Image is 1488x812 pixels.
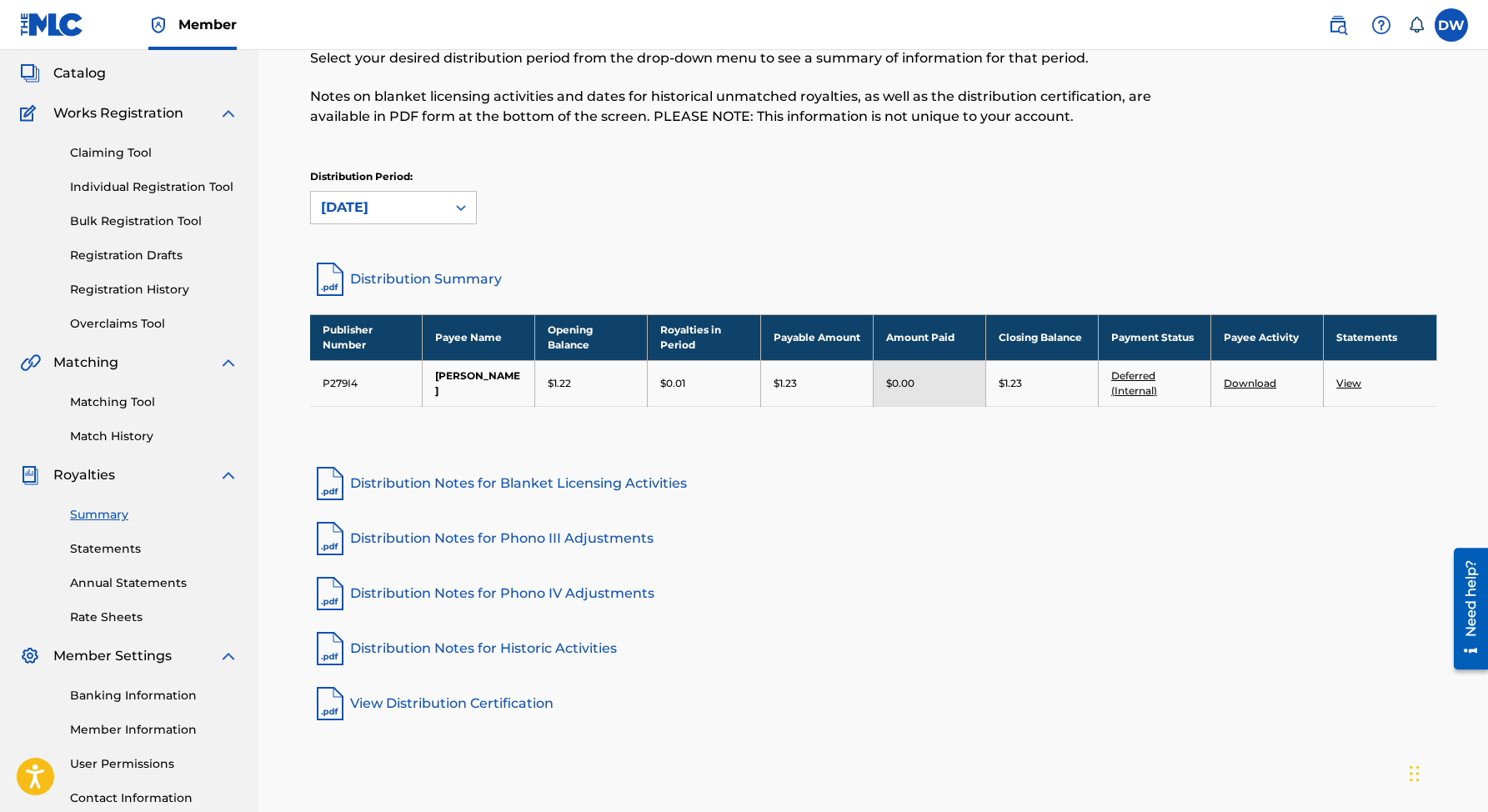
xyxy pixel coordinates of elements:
th: Opening Balance [535,314,648,360]
a: Registration History [70,281,238,298]
a: Statements [70,540,238,558]
td: P279I4 [310,360,423,406]
img: pdf [310,464,350,504]
span: Member [178,15,237,34]
img: Matching [20,353,41,373]
a: Banking Information [70,687,238,704]
a: Registration Drafts [70,247,238,264]
div: Drag [1410,749,1420,799]
a: Distribution Summary [310,259,1437,299]
span: Matching [53,353,118,373]
th: Payee Name [423,314,535,360]
a: View Distribution Certification [310,684,1437,724]
a: Distribution Notes for Historic Activities [310,629,1437,669]
img: pdf [310,574,350,614]
img: Member Settings [20,646,40,666]
a: Download [1224,377,1276,389]
p: $0.00 [886,376,914,391]
a: Annual Statements [70,574,238,592]
img: Royalties [20,465,40,485]
img: distribution-summary-pdf [310,259,350,299]
a: Individual Registration Tool [70,178,238,196]
p: Select your desired distribution period from the drop-down menu to see a summary of information f... [310,48,1178,68]
th: Payment Status [1098,314,1210,360]
th: Amount Paid [873,314,985,360]
img: expand [218,465,238,485]
span: Member Settings [53,646,172,666]
div: Notifications [1408,17,1425,33]
a: View [1336,377,1361,389]
a: Overclaims Tool [70,315,238,333]
span: Royalties [53,465,115,485]
p: $1.23 [774,376,797,391]
a: Distribution Notes for Phono III Adjustments [310,519,1437,559]
a: Match History [70,428,238,445]
img: help [1371,15,1391,35]
img: expand [218,353,238,373]
img: pdf [310,519,350,559]
iframe: Chat Widget [1405,732,1488,812]
img: Works Registration [20,103,42,123]
a: Matching Tool [70,393,238,411]
img: expand [218,646,238,666]
td: [PERSON_NAME] [423,360,535,406]
p: Distribution Period: [310,169,477,184]
a: CatalogCatalog [20,63,106,83]
a: Bulk Registration Tool [70,213,238,230]
img: pdf [310,684,350,724]
a: Contact Information [70,789,238,807]
th: Closing Balance [985,314,1098,360]
p: Notes on blanket licensing activities and dates for historical unmatched royalties, as well as th... [310,87,1178,127]
span: Works Registration [53,103,183,123]
p: $1.23 [999,376,1022,391]
a: Claiming Tool [70,144,238,162]
p: $0.01 [660,376,685,391]
a: Summary [70,506,238,524]
a: Rate Sheets [70,609,238,626]
div: [DATE] [321,198,436,218]
img: Catalog [20,63,40,83]
th: Royalties in Period [648,314,760,360]
th: Publisher Number [310,314,423,360]
th: Payee Activity [1211,314,1324,360]
th: Payable Amount [760,314,873,360]
a: User Permissions [70,755,238,773]
a: Public Search [1321,8,1355,42]
p: $1.22 [548,376,571,391]
iframe: Resource Center [1441,542,1488,676]
a: Distribution Notes for Blanket Licensing Activities [310,464,1437,504]
a: Deferred (Internal) [1111,369,1157,397]
span: Catalog [53,63,106,83]
img: MLC Logo [20,13,84,37]
div: User Menu [1435,8,1468,42]
img: search [1328,15,1348,35]
img: Top Rightsholder [148,15,168,35]
th: Statements [1324,314,1436,360]
img: pdf [310,629,350,669]
a: Distribution Notes for Phono IV Adjustments [310,574,1437,614]
img: expand [218,103,238,123]
div: Help [1365,8,1398,42]
a: Member Information [70,721,238,739]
